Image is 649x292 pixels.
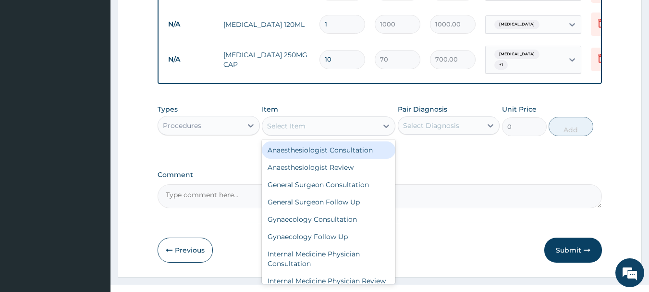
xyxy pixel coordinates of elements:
[158,105,178,114] label: Types
[494,60,508,70] span: + 1
[494,50,539,59] span: [MEDICAL_DATA]
[158,238,213,263] button: Previous
[56,86,133,183] span: We're online!
[262,176,395,193] div: General Surgeon Consultation
[262,245,395,272] div: Internal Medicine Physician Consultation
[262,159,395,176] div: Anaesthesiologist Review
[549,117,593,136] button: Add
[403,121,459,130] div: Select Diagnosis
[158,5,181,28] div: Minimize live chat window
[544,238,602,263] button: Submit
[5,192,183,226] textarea: Type your message and hit 'Enter'
[163,15,219,33] td: N/A
[262,272,395,290] div: Internal Medicine Physician Review
[502,104,537,114] label: Unit Price
[163,51,219,68] td: N/A
[50,54,161,66] div: Chat with us now
[163,121,201,130] div: Procedures
[494,20,539,29] span: [MEDICAL_DATA]
[219,45,315,74] td: [MEDICAL_DATA] 250MG CAP
[219,15,315,34] td: [MEDICAL_DATA] 120ML
[398,104,447,114] label: Pair Diagnosis
[262,228,395,245] div: Gynaecology Follow Up
[18,48,39,72] img: d_794563401_company_1708531726252_794563401
[262,193,395,211] div: General Surgeon Follow Up
[267,121,306,131] div: Select Item
[262,104,278,114] label: Item
[262,141,395,159] div: Anaesthesiologist Consultation
[158,171,602,179] label: Comment
[262,211,395,228] div: Gynaecology Consultation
